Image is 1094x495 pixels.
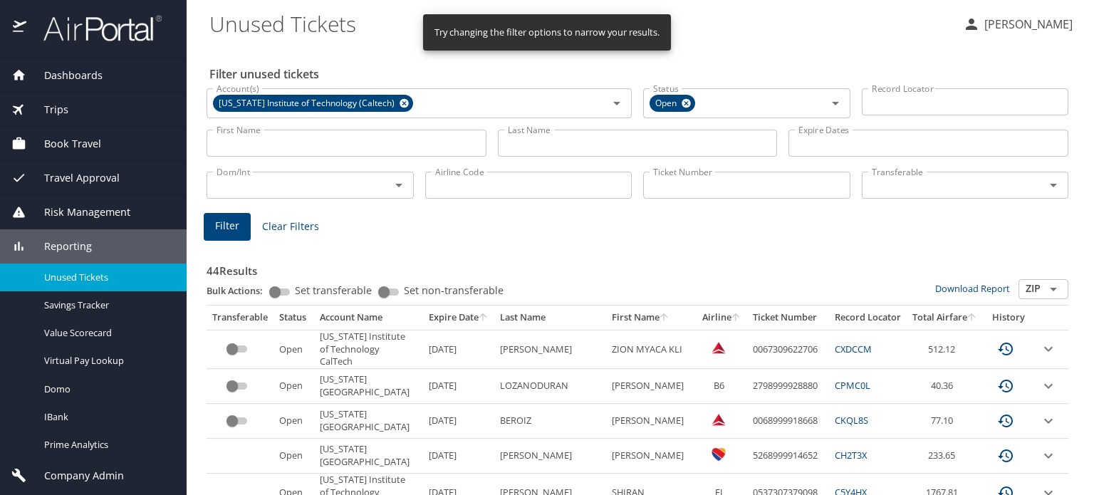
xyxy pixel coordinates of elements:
td: Open [273,404,314,439]
button: expand row [1040,377,1057,395]
span: Risk Management [26,204,130,220]
td: 77.10 [907,404,983,439]
td: [PERSON_NAME] [494,439,606,474]
td: BEROIZ [494,404,606,439]
td: Open [273,439,314,474]
img: icon-airportal.png [13,14,28,42]
span: Unused Tickets [44,271,170,284]
span: Travel Approval [26,170,120,186]
span: Company Admin [26,468,124,484]
td: [PERSON_NAME] [494,330,606,369]
span: B6 [714,379,724,392]
button: sort [479,313,489,323]
td: [PERSON_NAME] [606,439,697,474]
img: Southwest Airlines [712,447,726,462]
button: [PERSON_NAME] [957,11,1078,37]
td: [DATE] [423,439,494,474]
span: Savings Tracker [44,298,170,312]
span: Reporting [26,239,92,254]
p: Bulk Actions: [207,284,274,297]
span: Dashboards [26,68,103,83]
th: History [983,306,1034,330]
button: Filter [204,213,251,241]
th: Total Airfare [907,306,983,330]
td: 233.65 [907,439,983,474]
button: sort [731,313,741,323]
div: Try changing the filter options to narrow your results. [434,19,660,46]
span: Book Travel [26,136,101,152]
td: 5268999914652 [747,439,829,474]
button: Open [1043,175,1063,195]
td: [PERSON_NAME] [606,369,697,404]
span: Clear Filters [262,218,319,236]
th: First Name [606,306,697,330]
button: expand row [1040,412,1057,429]
td: Open [273,330,314,369]
span: Domo [44,382,170,396]
a: Download Report [935,282,1010,295]
th: Expire Date [423,306,494,330]
div: Open [650,95,695,112]
span: Set transferable [295,286,372,296]
a: CH2T3X [835,449,867,462]
th: Airline [697,306,747,330]
button: sort [967,313,977,323]
td: Open [273,369,314,404]
span: Open [650,96,685,111]
span: Set non-transferable [404,286,504,296]
a: CPMC0L [835,379,870,392]
h3: 44 Results [207,254,1068,279]
td: 2798999928880 [747,369,829,404]
div: Transferable [212,311,268,324]
div: [US_STATE] Institute of Technology (Caltech) [213,95,413,112]
img: Delta Airlines [712,340,726,355]
th: Account Name [314,306,423,330]
td: ZION MYACA KLI [606,330,697,369]
span: Filter [215,217,239,235]
td: [PERSON_NAME] [606,404,697,439]
button: sort [660,313,670,323]
button: Open [607,93,627,113]
button: expand row [1040,340,1057,358]
th: Last Name [494,306,606,330]
td: [DATE] [423,404,494,439]
span: Virtual Pay Lookup [44,354,170,368]
span: Trips [26,102,68,118]
h1: Unused Tickets [209,1,952,46]
td: LOZANODURAN [494,369,606,404]
td: 512.12 [907,330,983,369]
span: Value Scorecard [44,326,170,340]
img: Delta Airlines [712,412,726,427]
button: Open [389,175,409,195]
span: [US_STATE] Institute of Technology (Caltech) [213,96,403,111]
td: [DATE] [423,330,494,369]
th: Ticket Number [747,306,829,330]
a: CXDCCM [835,343,872,355]
td: [DATE] [423,369,494,404]
p: [PERSON_NAME] [980,16,1073,33]
h2: Filter unused tickets [209,63,1071,85]
th: Status [273,306,314,330]
td: [US_STATE][GEOGRAPHIC_DATA] [314,439,423,474]
td: [US_STATE][GEOGRAPHIC_DATA] [314,369,423,404]
th: Record Locator [829,306,907,330]
span: IBank [44,410,170,424]
img: airportal-logo.png [28,14,162,42]
span: Prime Analytics [44,438,170,452]
button: Open [825,93,845,113]
button: expand row [1040,447,1057,464]
a: CKQL8S [835,414,868,427]
td: [US_STATE] Institute of Technology CalTech [314,330,423,369]
td: 40.36 [907,369,983,404]
td: [US_STATE][GEOGRAPHIC_DATA] [314,404,423,439]
td: 0067309622706 [747,330,829,369]
button: Open [1043,279,1063,299]
td: 0068999918668 [747,404,829,439]
button: Clear Filters [256,214,325,240]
